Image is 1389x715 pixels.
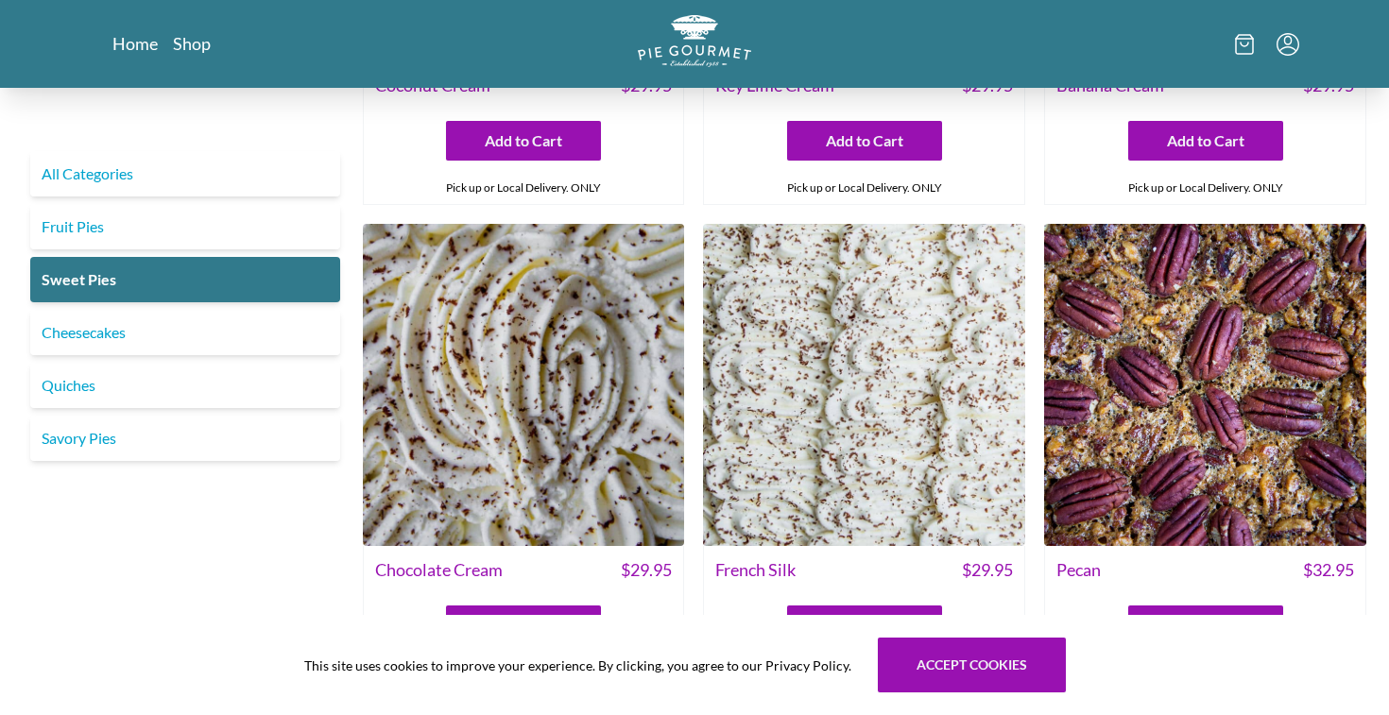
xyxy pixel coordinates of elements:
[485,129,562,152] span: Add to Cart
[446,605,601,645] button: Add to Cart
[30,257,340,302] a: Sweet Pies
[962,557,1013,583] span: $ 29.95
[1128,121,1283,161] button: Add to Cart
[446,121,601,161] button: Add to Cart
[878,638,1066,692] button: Accept cookies
[621,557,672,583] span: $ 29.95
[715,557,796,583] span: French Silk
[1277,33,1299,56] button: Menu
[638,15,751,73] a: Logo
[1128,605,1283,645] button: Add to Cart
[485,614,562,637] span: Add to Cart
[1045,172,1365,204] div: Pick up or Local Delivery. ONLY
[112,32,158,55] a: Home
[30,310,340,355] a: Cheesecakes
[30,151,340,196] a: All Categories
[1056,557,1101,583] span: Pecan
[826,129,903,152] span: Add to Cart
[826,614,903,637] span: Add to Cart
[173,32,211,55] a: Shop
[364,172,684,204] div: Pick up or Local Delivery. ONLY
[1167,614,1244,637] span: Add to Cart
[1167,129,1244,152] span: Add to Cart
[787,605,942,645] button: Add to Cart
[304,655,851,675] span: This site uses cookies to improve your experience. By clicking, you agree to our Privacy Policy.
[787,121,942,161] button: Add to Cart
[1303,557,1354,583] span: $ 32.95
[30,363,340,408] a: Quiches
[363,224,685,546] img: Chocolate Cream
[704,172,1024,204] div: Pick up or Local Delivery. ONLY
[1044,224,1366,546] img: Pecan
[703,224,1025,546] img: French Silk
[375,557,503,583] span: Chocolate Cream
[638,15,751,67] img: logo
[30,204,340,249] a: Fruit Pies
[30,416,340,461] a: Savory Pies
